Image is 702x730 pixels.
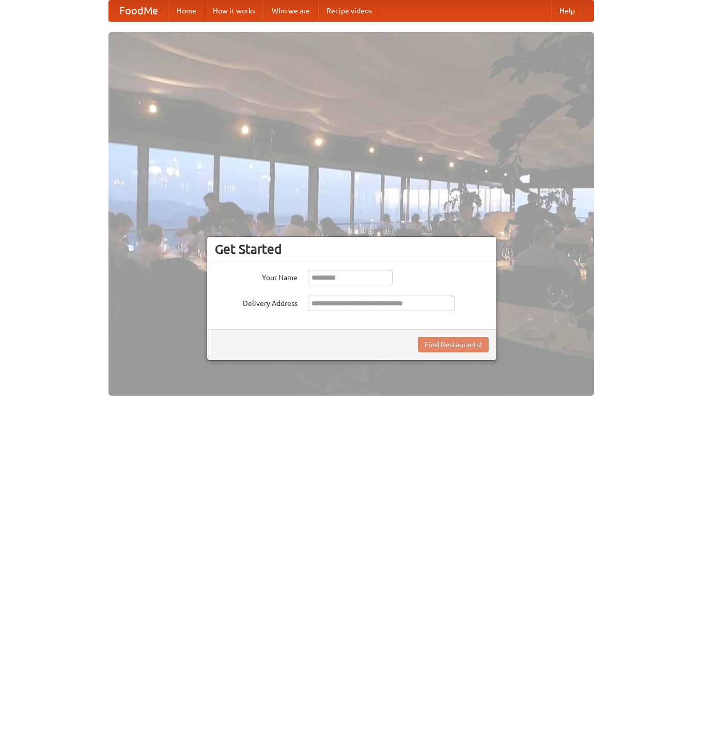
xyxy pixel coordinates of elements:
[215,270,298,283] label: Your Name
[205,1,263,21] a: How it works
[551,1,583,21] a: Help
[168,1,205,21] a: Home
[109,1,168,21] a: FoodMe
[418,337,489,352] button: Find Restaurants!
[215,241,489,257] h3: Get Started
[215,296,298,309] label: Delivery Address
[263,1,318,21] a: Who we are
[318,1,380,21] a: Recipe videos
